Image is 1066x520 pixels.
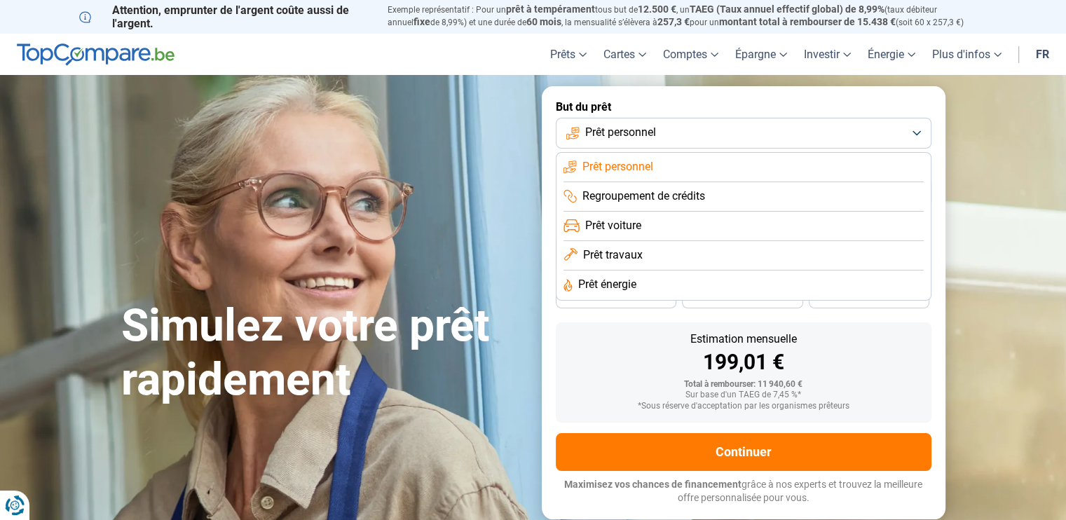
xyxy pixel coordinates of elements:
[583,247,643,263] span: Prêt travaux
[655,34,727,75] a: Comptes
[727,34,795,75] a: Épargne
[567,380,920,390] div: Total à rembourser: 11 940,60 €
[582,159,653,175] span: Prêt personnel
[556,478,931,505] p: grâce à nos experts et trouvez la meilleure offre personnalisée pour vous.
[719,16,896,27] span: montant total à rembourser de 15.438 €
[567,334,920,345] div: Estimation mensuelle
[542,34,595,75] a: Prêts
[1027,34,1058,75] a: fr
[859,34,924,75] a: Énergie
[556,433,931,471] button: Continuer
[567,390,920,400] div: Sur base d'un TAEG de 7,45 %*
[657,16,690,27] span: 257,3 €
[564,479,742,490] span: Maximisez vos chances de financement
[595,34,655,75] a: Cartes
[924,34,1010,75] a: Plus d'infos
[854,294,884,302] span: 24 mois
[414,16,430,27] span: fixe
[556,100,931,114] label: But du prêt
[556,118,931,149] button: Prêt personnel
[506,4,595,15] span: prêt à tempérament
[79,4,371,30] p: Attention, emprunter de l'argent coûte aussi de l'argent.
[121,299,525,407] h1: Simulez votre prêt rapidement
[388,4,988,29] p: Exemple représentatif : Pour un tous but de , un (taux débiteur annuel de 8,99%) et une durée de ...
[601,294,631,302] span: 36 mois
[582,189,705,204] span: Regroupement de crédits
[585,218,641,233] span: Prêt voiture
[567,352,920,373] div: 199,01 €
[638,4,676,15] span: 12.500 €
[727,294,758,302] span: 30 mois
[690,4,884,15] span: TAEG (Taux annuel effectif global) de 8,99%
[795,34,859,75] a: Investir
[526,16,561,27] span: 60 mois
[567,402,920,411] div: *Sous réserve d'acceptation par les organismes prêteurs
[585,125,656,140] span: Prêt personnel
[17,43,175,66] img: TopCompare
[578,277,636,292] span: Prêt énergie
